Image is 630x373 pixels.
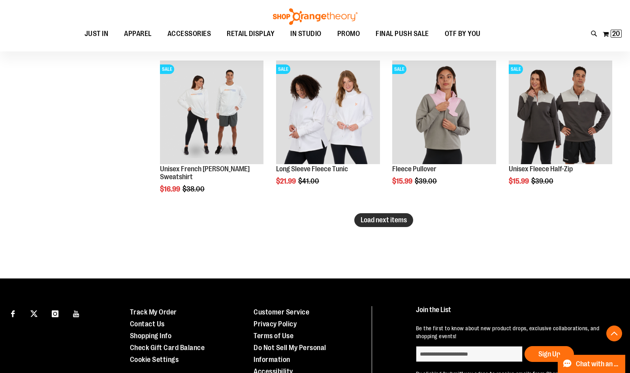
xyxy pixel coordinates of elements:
[254,344,326,364] a: Do Not Sell My Personal Information
[130,308,177,316] a: Track My Order
[392,61,496,165] a: Product image for Fleece PulloverSALE
[392,61,496,164] img: Product image for Fleece Pullover
[282,25,329,43] a: IN STUDIO
[160,61,263,164] img: Unisex French Terry Crewneck Sweatshirt primary image
[445,25,481,43] span: OTF BY YOU
[167,25,211,43] span: ACCESSORIES
[254,332,293,340] a: Terms of Use
[376,25,429,43] span: FINAL PUSH SALE
[392,64,406,74] span: SALE
[525,346,574,362] button: Sign Up
[130,332,172,340] a: Shopping Info
[329,25,368,43] a: PROMO
[388,57,500,205] div: product
[337,25,360,43] span: PROMO
[276,61,380,164] img: Product image for Fleece Long Sleeve
[509,61,612,164] img: Product image for Unisex Fleece Half Zip
[160,25,219,43] a: ACCESSORIES
[70,306,83,320] a: Visit our Youtube page
[354,213,413,227] button: Load next items
[160,185,181,193] span: $16.99
[392,177,414,185] span: $15.99
[290,25,322,43] span: IN STUDIO
[538,350,560,358] span: Sign Up
[606,326,622,341] button: Back To Top
[437,25,489,43] a: OTF BY YOU
[416,324,614,340] p: Be the first to know about new product drops, exclusive collaborations, and shopping events!
[276,61,380,165] a: Product image for Fleece Long SleeveSALE
[298,177,320,185] span: $41.00
[27,306,41,320] a: Visit our X page
[272,8,359,25] img: Shop Orangetheory
[361,216,407,224] span: Load next items
[219,25,282,43] a: RETAIL DISPLAY
[509,64,523,74] span: SALE
[160,165,250,181] a: Unisex French [PERSON_NAME] Sweatshirt
[160,61,263,165] a: Unisex French Terry Crewneck Sweatshirt primary imageSALE
[509,177,530,185] span: $15.99
[130,356,179,364] a: Cookie Settings
[276,165,348,173] a: Long Sleeve Fleece Tunic
[130,344,205,352] a: Check Gift Card Balance
[416,306,614,321] h4: Join the List
[276,177,297,185] span: $21.99
[416,346,523,362] input: enter email
[85,25,109,43] span: JUST IN
[509,165,573,173] a: Unisex Fleece Half-Zip
[160,64,174,74] span: SALE
[505,57,616,205] div: product
[116,25,160,43] a: APPAREL
[182,185,206,193] span: $38.00
[30,310,38,317] img: Twitter
[531,177,555,185] span: $39.00
[227,25,275,43] span: RETAIL DISPLAY
[558,355,626,373] button: Chat with an Expert
[368,25,437,43] a: FINAL PUSH SALE
[392,165,436,173] a: Fleece Pullover
[124,25,152,43] span: APPAREL
[509,61,612,165] a: Product image for Unisex Fleece Half ZipSALE
[272,57,384,205] div: product
[276,64,290,74] span: SALE
[130,320,165,328] a: Contact Us
[576,360,621,368] span: Chat with an Expert
[77,25,117,43] a: JUST IN
[254,308,309,316] a: Customer Service
[6,306,20,320] a: Visit our Facebook page
[48,306,62,320] a: Visit our Instagram page
[156,57,267,213] div: product
[254,320,297,328] a: Privacy Policy
[612,30,620,38] span: 20
[415,177,438,185] span: $39.00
